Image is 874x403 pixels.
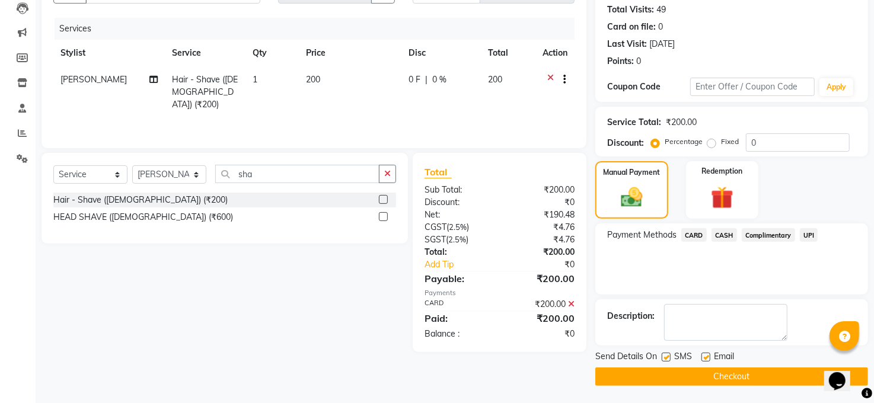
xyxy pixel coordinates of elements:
[681,228,707,242] span: CARD
[306,74,320,85] span: 200
[500,271,584,286] div: ₹200.00
[425,222,446,232] span: CGST
[607,4,654,16] div: Total Visits:
[416,328,500,340] div: Balance :
[53,194,228,206] div: Hair - Shave ([DEMOGRAPHIC_DATA]) (₹200)
[165,40,245,66] th: Service
[665,136,703,147] label: Percentage
[701,166,742,177] label: Redemption
[656,4,666,16] div: 49
[819,78,853,96] button: Apply
[500,298,584,311] div: ₹200.00
[607,137,644,149] div: Discount:
[500,234,584,246] div: ₹4.76
[500,196,584,209] div: ₹0
[53,40,165,66] th: Stylist
[690,78,815,96] input: Enter Offer / Coupon Code
[595,350,657,365] span: Send Details On
[649,38,675,50] div: [DATE]
[607,229,677,241] span: Payment Methods
[714,350,734,365] span: Email
[253,74,257,85] span: 1
[245,40,299,66] th: Qty
[481,40,535,66] th: Total
[704,184,741,212] img: _gift.svg
[500,311,584,325] div: ₹200.00
[824,356,862,391] iframe: chat widget
[607,55,634,68] div: Points:
[416,184,500,196] div: Sub Total:
[448,235,466,244] span: 2.5%
[425,234,446,245] span: SGST
[658,21,663,33] div: 0
[53,211,233,223] div: HEAD SHAVE ([DEMOGRAPHIC_DATA]) (₹600)
[215,165,379,183] input: Search or Scan
[60,74,127,85] span: [PERSON_NAME]
[595,367,868,386] button: Checkout
[712,228,737,242] span: CASH
[432,73,446,86] span: 0 %
[666,116,697,129] div: ₹200.00
[607,116,661,129] div: Service Total:
[500,328,584,340] div: ₹0
[449,222,467,232] span: 2.5%
[721,136,739,147] label: Fixed
[401,40,481,66] th: Disc
[416,221,500,234] div: ( )
[500,246,584,258] div: ₹200.00
[416,234,500,246] div: ( )
[636,55,641,68] div: 0
[416,246,500,258] div: Total:
[604,167,661,178] label: Manual Payment
[416,298,500,311] div: CARD
[409,73,420,86] span: 0 F
[425,73,428,86] span: |
[500,221,584,234] div: ₹4.76
[607,38,647,50] div: Last Visit:
[513,258,583,271] div: ₹0
[500,184,584,196] div: ₹200.00
[416,196,500,209] div: Discount:
[425,288,575,298] div: Payments
[416,209,500,221] div: Net:
[614,185,649,210] img: _cash.svg
[55,18,583,40] div: Services
[299,40,401,66] th: Price
[425,166,452,178] span: Total
[674,350,692,365] span: SMS
[607,21,656,33] div: Card on file:
[416,258,513,271] a: Add Tip
[488,74,502,85] span: 200
[742,228,795,242] span: Complimentary
[800,228,818,242] span: UPI
[607,81,690,93] div: Coupon Code
[607,310,655,322] div: Description:
[535,40,575,66] th: Action
[500,209,584,221] div: ₹190.48
[416,271,500,286] div: Payable:
[416,311,500,325] div: Paid:
[172,74,238,110] span: Hair - Shave ([DEMOGRAPHIC_DATA]) (₹200)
